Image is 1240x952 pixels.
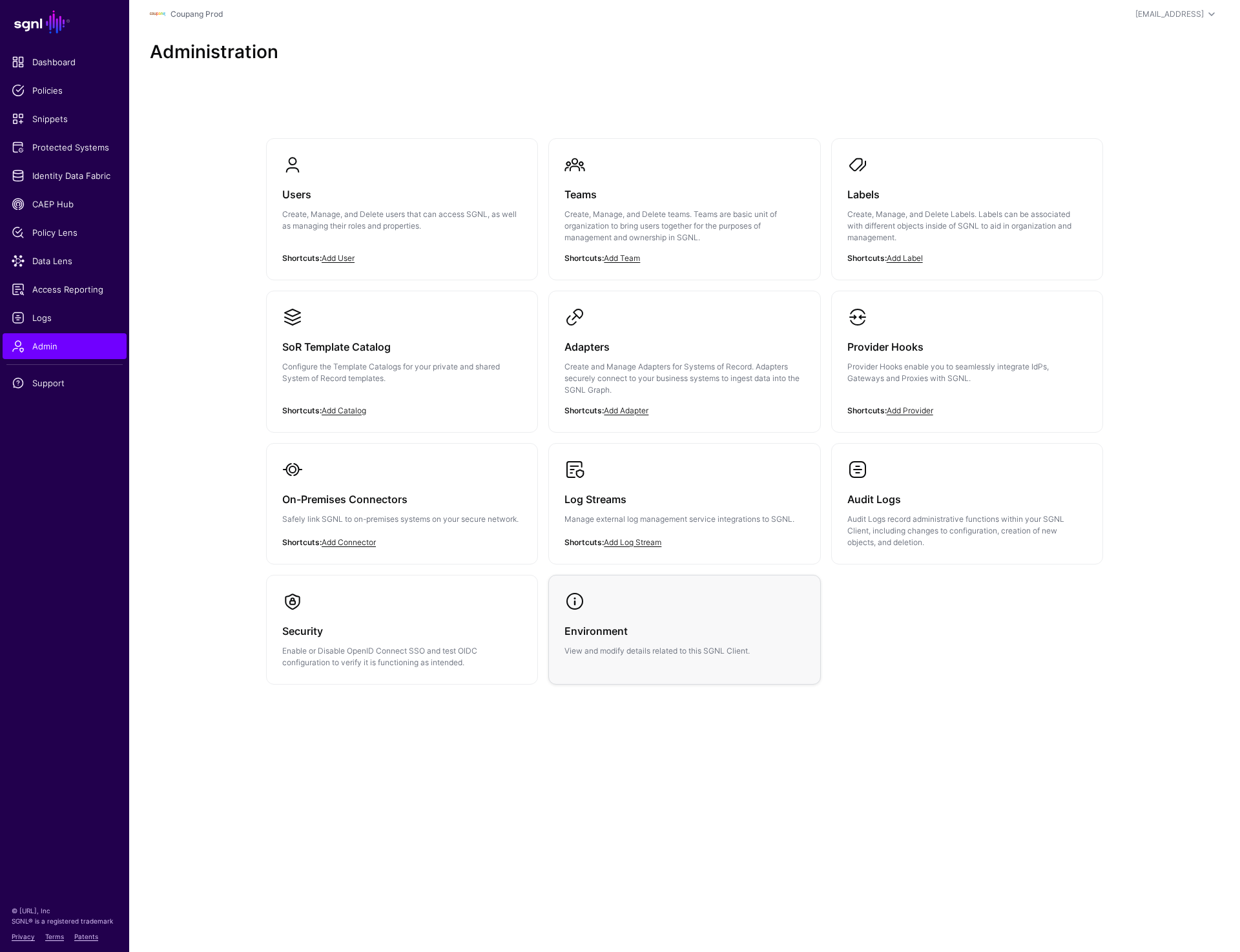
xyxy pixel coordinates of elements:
strong: Shortcuts: [564,537,604,547]
span: Dashboard [12,56,118,68]
a: Add Adapter [604,406,648,415]
a: Admin [3,333,127,359]
a: SoR Template CatalogConfigure the Template Catalogs for your private and shared System of Record ... [267,291,537,420]
a: Add Connector [322,537,376,547]
p: View and modify details related to this SGNL Client. [564,645,804,657]
strong: Shortcuts: [282,406,322,415]
span: Identity Data Fabric [12,169,118,182]
h3: Environment [564,622,804,640]
span: Policy Lens [12,226,118,239]
p: Safely link SGNL to on-premises systems on your secure network. [282,513,522,525]
p: © [URL], Inc [12,905,118,916]
a: Identity Data Fabric [3,163,127,189]
a: On-Premises ConnectorsSafely link SGNL to on-premises systems on your secure network. [267,444,537,561]
a: Logs [3,305,127,331]
span: Admin [12,340,118,353]
strong: Shortcuts: [564,406,604,415]
span: Protected Systems [12,141,118,154]
span: Support [12,377,118,389]
a: Add Log Stream [604,537,661,547]
a: SecurityEnable or Disable OpenID Connect SSO and test OIDC configuration to verify it is function... [267,575,537,684]
a: Dashboard [3,49,127,75]
p: Configure the Template Catalogs for your private and shared System of Record templates. [282,361,522,384]
h3: On-Premises Connectors [282,490,522,508]
p: Create, Manage, and Delete users that can access SGNL, as well as managing their roles and proper... [282,209,522,232]
a: LabelsCreate, Manage, and Delete Labels. Labels can be associated with different objects inside o... [832,139,1102,280]
a: Provider HooksProvider Hooks enable you to seamlessly integrate IdPs, Gateways and Proxies with S... [832,291,1102,420]
a: Add User [322,253,355,263]
p: SGNL® is a registered trademark [12,916,118,926]
a: Add Label [887,253,923,263]
h3: Audit Logs [847,490,1087,508]
a: Terms [45,933,64,940]
a: SGNL [8,8,121,36]
h3: Labels [847,185,1087,203]
p: Create, Manage, and Delete teams. Teams are basic unit of organization to bring users together fo... [564,209,804,243]
a: Protected Systems [3,134,127,160]
h2: Administration [150,41,1219,63]
a: Policies [3,78,127,103]
a: UsersCreate, Manage, and Delete users that can access SGNL, as well as managing their roles and p... [267,139,537,268]
a: Policy Lens [3,220,127,245]
strong: Shortcuts: [282,537,322,547]
img: svg+xml;base64,PHN2ZyBpZD0iTG9nbyIgeG1sbnM9Imh0dHA6Ly93d3cudzMub3JnLzIwMDAvc3ZnIiB3aWR0aD0iMTIxLj... [150,6,165,22]
h3: SoR Template Catalog [282,338,522,356]
a: Add Provider [887,406,933,415]
strong: Shortcuts: [564,253,604,263]
div: [EMAIL_ADDRESS] [1135,8,1204,20]
span: Logs [12,311,118,324]
span: Access Reporting [12,283,118,296]
span: Data Lens [12,254,118,267]
strong: Shortcuts: [847,253,887,263]
h3: Adapters [564,338,804,356]
a: Access Reporting [3,276,127,302]
span: Snippets [12,112,118,125]
h3: Log Streams [564,490,804,508]
a: EnvironmentView and modify details related to this SGNL Client. [549,575,820,672]
h3: Teams [564,185,804,203]
p: Provider Hooks enable you to seamlessly integrate IdPs, Gateways and Proxies with SGNL. [847,361,1087,384]
p: Audit Logs record administrative functions within your SGNL Client, including changes to configur... [847,513,1087,548]
a: Audit LogsAudit Logs record administrative functions within your SGNL Client, including changes t... [832,444,1102,564]
a: Add Team [604,253,640,263]
strong: Shortcuts: [847,406,887,415]
p: Manage external log management service integrations to SGNL. [564,513,804,525]
a: Patents [74,933,98,940]
h3: Provider Hooks [847,338,1087,356]
span: CAEP Hub [12,198,118,211]
a: Snippets [3,106,127,132]
a: Log StreamsManage external log management service integrations to SGNL. [549,444,820,561]
p: Create and Manage Adapters for Systems of Record. Adapters securely connect to your business syst... [564,361,804,396]
p: Enable or Disable OpenID Connect SSO and test OIDC configuration to verify it is functioning as i... [282,645,522,668]
a: Add Catalog [322,406,366,415]
h3: Users [282,185,522,203]
a: AdaptersCreate and Manage Adapters for Systems of Record. Adapters securely connect to your busin... [549,291,820,432]
a: CAEP Hub [3,191,127,217]
strong: Shortcuts: [282,253,322,263]
p: Create, Manage, and Delete Labels. Labels can be associated with different objects inside of SGNL... [847,209,1087,243]
span: Policies [12,84,118,97]
a: Privacy [12,933,35,940]
a: Coupang Prod [170,9,223,19]
h3: Security [282,622,522,640]
a: Data Lens [3,248,127,274]
a: TeamsCreate, Manage, and Delete teams. Teams are basic unit of organization to bring users togeth... [549,139,820,280]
